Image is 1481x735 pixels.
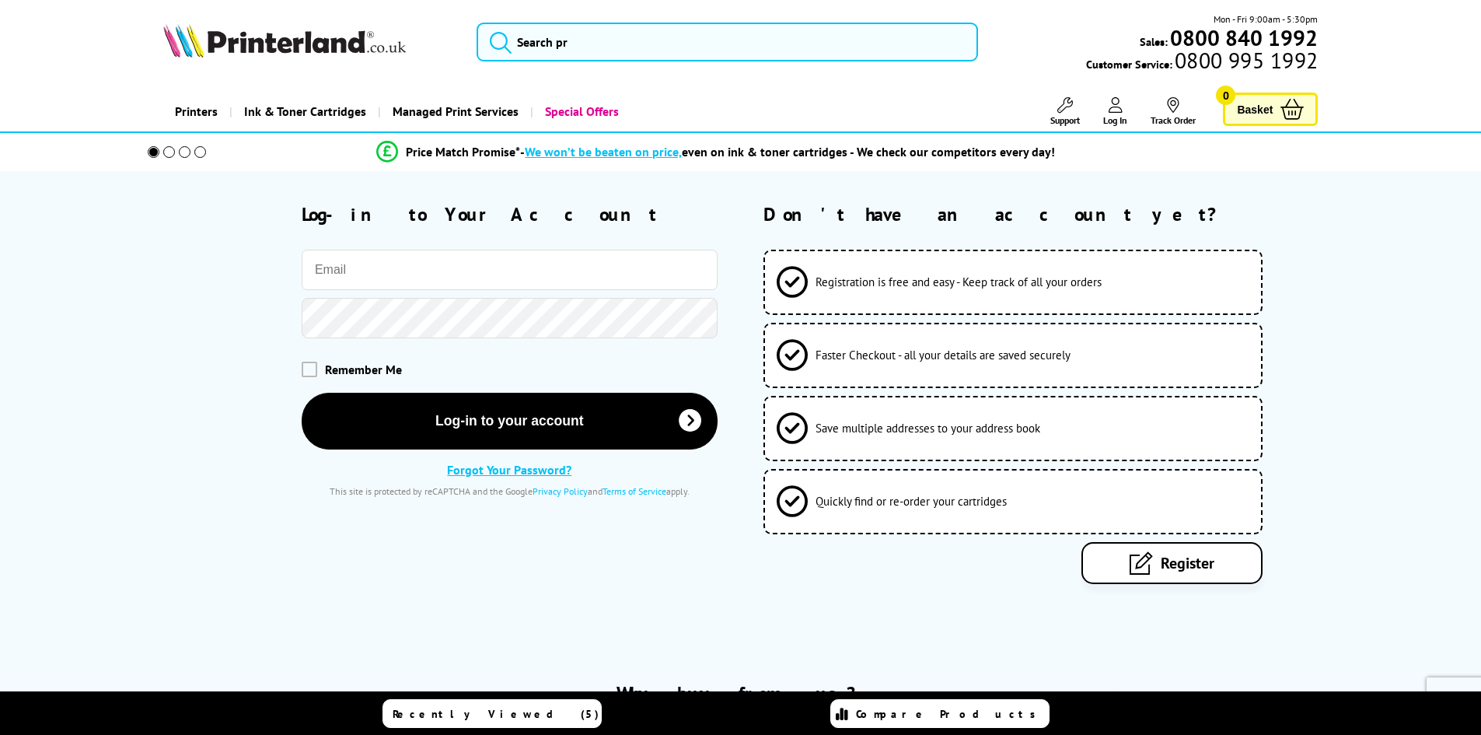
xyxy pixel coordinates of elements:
[1172,53,1318,68] span: 0800 995 1992
[816,494,1007,509] span: Quickly find or re-order your cartridges
[1214,12,1318,26] span: Mon - Fri 9:00am - 5:30pm
[1103,97,1127,126] a: Log In
[302,250,718,290] input: Email
[830,699,1050,728] a: Compare Products
[763,202,1318,226] h2: Don't have an account yet?
[382,699,602,728] a: Recently Viewed (5)
[1161,553,1214,573] span: Register
[378,92,530,131] a: Managed Print Services
[477,23,978,61] input: Search pr
[229,92,378,131] a: Ink & Toner Cartridges
[302,393,718,450] button: Log-in to your account
[447,462,571,478] a: Forgot Your Password?
[603,485,666,497] a: Terms of Service
[530,92,630,131] a: Special Offers
[163,23,406,58] img: Printerland Logo
[393,707,599,721] span: Recently Viewed (5)
[1223,93,1318,126] a: Basket 0
[1151,97,1196,126] a: Track Order
[1050,114,1080,126] span: Support
[525,144,682,159] span: We won’t be beaten on price,
[127,138,1306,166] li: modal_Promise
[520,144,1055,159] div: - even on ink & toner cartridges - We check our competitors every day!
[533,485,588,497] a: Privacy Policy
[302,202,718,226] h2: Log-in to Your Account
[816,421,1040,436] span: Save multiple addresses to your address book
[1050,97,1080,126] a: Support
[244,92,366,131] span: Ink & Toner Cartridges
[1103,114,1127,126] span: Log In
[325,362,402,377] span: Remember Me
[163,23,458,61] a: Printerland Logo
[1086,53,1318,72] span: Customer Service:
[302,485,718,497] div: This site is protected by reCAPTCHA and the Google and apply.
[1168,30,1318,45] a: 0800 840 1992
[1081,542,1263,584] a: Register
[816,348,1071,362] span: Faster Checkout - all your details are saved securely
[1170,23,1318,52] b: 0800 840 1992
[1140,34,1168,49] span: Sales:
[856,707,1044,721] span: Compare Products
[163,92,229,131] a: Printers
[1216,86,1235,105] span: 0
[406,144,520,159] span: Price Match Promise*
[163,681,1319,705] h2: Why buy from us?
[1237,99,1273,120] span: Basket
[816,275,1102,289] span: Registration is free and easy - Keep track of all your orders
